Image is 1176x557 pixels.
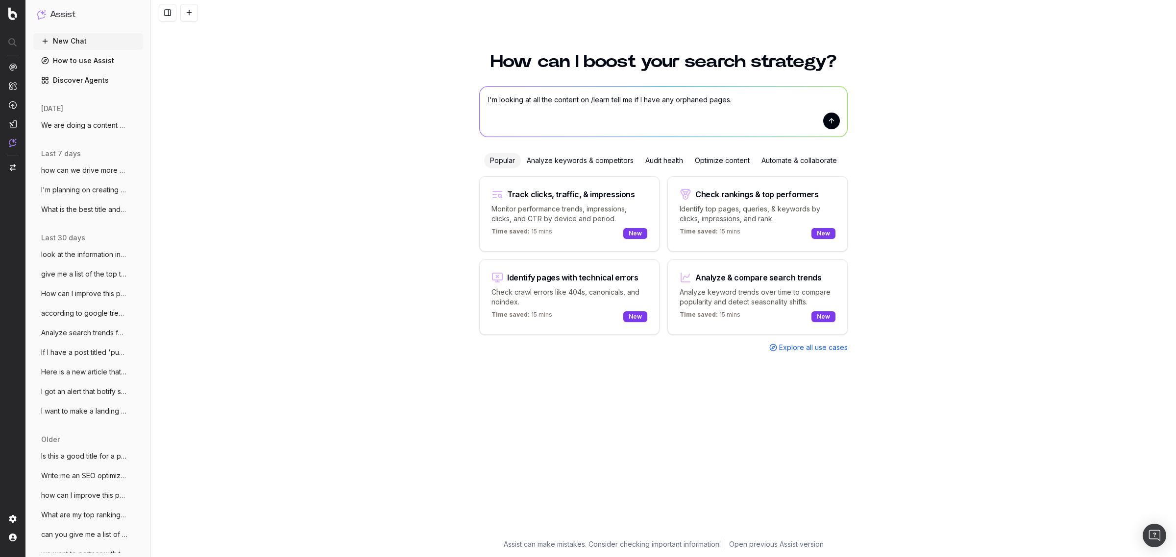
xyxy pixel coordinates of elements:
div: New [811,311,835,322]
div: Automate & collaborate [756,153,843,168]
textarea: I'm looking at all the content on /learn tell me if I have any orphaned pages [480,87,847,137]
span: We are doing a content analysis of our w [41,120,127,130]
span: If I have a post titled 'pumpkin colorin [41,348,127,357]
p: 15 mins [680,311,740,323]
span: I want to make a landing page for every [41,406,127,416]
span: What is the best title and URL for this [41,205,127,214]
button: New Chat [33,33,143,49]
button: how can I improve this page: [URL] [33,487,143,503]
img: Setting [9,515,17,523]
span: What are my top ranking pages? [41,510,127,520]
p: Check crawl errors like 404s, canonicals, and noindex. [491,287,647,307]
div: New [623,228,647,239]
span: [DATE] [41,104,63,114]
span: Time saved: [680,311,718,318]
button: can you give me a list of pages on /[PERSON_NAME] [33,527,143,542]
div: Optimize content [689,153,756,168]
a: Discover Agents [33,72,143,88]
button: give me a list of the top ten pages of c [33,266,143,282]
button: I'm planning on creating a blog post for [33,182,143,198]
button: Analyze search trends for: according to [33,325,143,341]
span: How can I improve this page? What Is Ta [41,289,127,299]
p: Analyze keyword trends over time to compare popularity and detect seasonality shifts. [680,287,835,307]
a: Explore all use cases [769,343,848,352]
div: Check rankings & top performers [695,190,819,198]
span: can you give me a list of pages on /[PERSON_NAME] [41,530,127,539]
span: I'm planning on creating a blog post for [41,185,127,195]
span: I got an alert that botify sees an incre [41,387,127,396]
span: how can I improve this page: [URL] [41,490,127,500]
p: Assist can make mistakes. Consider checking important information. [504,539,721,549]
span: Write me an SEO optimized article Based [41,471,127,481]
p: Monitor performance trends, impressions, clicks, and CTR by device and period. [491,204,647,224]
span: Analyze search trends for: according to [41,328,127,338]
div: New [623,311,647,322]
button: look at the information in this article [33,247,143,262]
button: Is this a good title for a piece of cont [33,448,143,464]
span: last 7 days [41,149,81,159]
h1: How can I boost your search strategy? [479,53,848,70]
span: Here is a new article that we are about [41,367,127,377]
button: We are doing a content analysis of our w [33,117,143,133]
button: I want to make a landing page for every [33,403,143,419]
div: Audit health [639,153,689,168]
span: look at the information in this article [41,250,127,259]
img: Studio [9,120,17,128]
img: Botify logo [8,7,17,20]
span: Is this a good title for a piece of cont [41,451,127,461]
span: older [41,435,60,444]
button: If I have a post titled 'pumpkin colorin [33,345,143,360]
div: Analyze keywords & competitors [521,153,639,168]
a: Open previous Assist version [729,539,824,549]
p: 15 mins [491,311,552,323]
button: What are my top ranking pages? [33,507,143,523]
span: Explore all use cases [779,343,848,352]
span: Time saved: [680,228,718,235]
img: Intelligence [9,82,17,90]
span: Time saved: [491,311,530,318]
div: Open Intercom Messenger [1143,524,1166,547]
img: Activation [9,101,17,109]
button: How can I improve this page? What Is Ta [33,286,143,302]
img: Assist [9,139,17,147]
p: 15 mins [680,228,740,239]
img: Switch project [10,164,16,171]
button: how can we drive more clicks to this web [33,162,143,178]
button: according to google trends what states i [33,305,143,321]
a: How to use Assist [33,53,143,69]
div: New [811,228,835,239]
div: Track clicks, traffic, & impressions [507,190,635,198]
button: Assist [37,8,139,22]
h1: Assist [50,8,75,22]
button: Write me an SEO optimized article Based [33,468,143,484]
div: Identify pages with technical errors [507,274,638,281]
span: Time saved: [491,228,530,235]
div: Analyze & compare search trends [695,274,822,281]
p: 15 mins [491,228,552,239]
button: I got an alert that botify sees an incre [33,384,143,399]
span: according to google trends what states i [41,308,127,318]
img: Assist [37,10,46,19]
div: Popular [484,153,521,168]
span: how can we drive more clicks to this web [41,165,127,175]
img: My account [9,534,17,541]
button: What is the best title and URL for this [33,202,143,217]
span: give me a list of the top ten pages of c [41,269,127,279]
img: Analytics [9,63,17,71]
p: Identify top pages, queries, & keywords by clicks, impressions, and rank. [680,204,835,224]
button: Here is a new article that we are about [33,364,143,380]
span: last 30 days [41,233,85,243]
